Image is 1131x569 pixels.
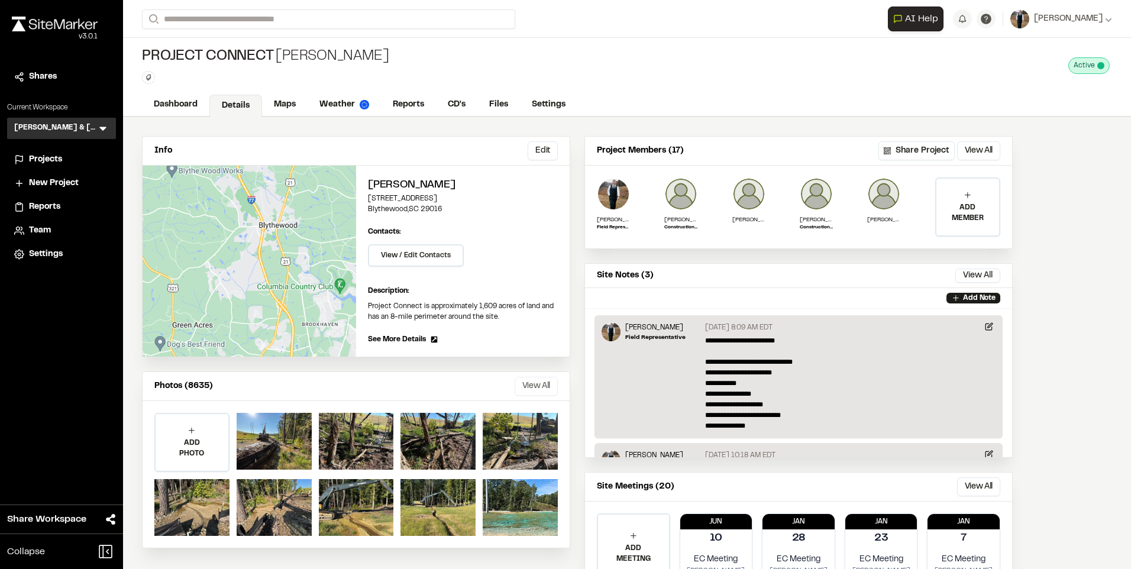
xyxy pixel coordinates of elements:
[12,17,98,31] img: rebrand.png
[14,153,109,166] a: Projects
[262,93,308,116] a: Maps
[14,122,97,134] h3: [PERSON_NAME] & [PERSON_NAME]
[732,177,765,211] img: William Eubank
[867,215,900,224] p: [PERSON_NAME]
[142,9,163,29] button: Search
[12,31,98,42] div: Oh geez...please don't...
[874,531,888,547] p: 23
[368,334,426,345] span: See More Details
[477,93,520,116] a: Files
[1010,9,1112,28] button: [PERSON_NAME]
[888,7,943,31] button: Open AI Assistant
[664,215,697,224] p: [PERSON_NAME]
[156,438,228,459] p: ADD PHOTO
[308,93,381,116] a: Weather
[209,95,262,117] a: Details
[142,93,209,116] a: Dashboard
[867,177,900,211] img: Lauren Davenport
[625,333,686,342] p: Field Representative
[800,224,833,231] p: Construction Manager
[597,480,674,493] p: Site Meetings (20)
[936,202,999,224] p: ADD MEMBER
[792,531,806,547] p: 28
[7,545,45,559] span: Collapse
[602,450,621,469] img: Edwin Stadsvold
[142,71,155,84] button: Edit Tags
[14,177,109,190] a: New Project
[732,215,765,224] p: [PERSON_NAME]
[7,512,86,526] span: Share Workspace
[800,215,833,224] p: [PERSON_NAME]
[528,141,558,160] button: Edit
[29,177,79,190] span: New Project
[381,93,436,116] a: Reports
[598,543,669,564] p: ADD MEETING
[625,450,686,461] p: [PERSON_NAME]
[625,322,686,333] p: [PERSON_NAME]
[928,516,1000,527] p: Jan
[957,141,1000,160] button: View All
[29,224,51,237] span: Team
[368,227,401,237] p: Contacts:
[154,144,172,157] p: Info
[957,477,1000,496] button: View All
[955,269,1000,283] button: View All
[142,47,273,66] span: Project Connect
[368,204,558,215] p: Blythewood , SC 29016
[963,293,996,303] p: Add Note
[368,301,558,322] p: Project Connect is approximately 1,609 acres of land and has an 8-mile perimeter around the site.
[685,553,748,566] p: EC Meeting
[597,177,630,211] img: Edwin Stadsvold
[515,377,558,396] button: View All
[1034,12,1103,25] span: [PERSON_NAME]
[597,224,630,231] p: Field Representative
[7,102,116,113] p: Current Workspace
[154,380,213,393] p: Photos (8635)
[29,201,60,214] span: Reports
[14,248,109,261] a: Settings
[767,553,830,566] p: EC Meeting
[597,215,630,224] p: [PERSON_NAME]
[520,93,577,116] a: Settings
[602,322,621,341] img: Edwin Stadsvold
[664,177,697,211] img: Ryan Barnes
[850,553,913,566] p: EC Meeting
[14,70,109,83] a: Shares
[932,553,995,566] p: EC Meeting
[436,93,477,116] a: CD's
[710,531,722,547] p: 10
[1068,57,1110,74] div: This project is active and counting against your active project count.
[29,153,62,166] span: Projects
[762,516,835,527] p: Jan
[29,70,57,83] span: Shares
[845,516,917,527] p: Jan
[14,224,109,237] a: Team
[1010,9,1029,28] img: User
[680,516,752,527] p: Jun
[961,531,967,547] p: 7
[360,100,369,109] img: precipai.png
[142,47,389,66] div: [PERSON_NAME]
[705,322,773,333] p: [DATE] 8:09 AM EDT
[597,269,654,282] p: Site Notes (3)
[705,450,775,461] p: [DATE] 10:18 AM EDT
[597,144,684,157] p: Project Members (17)
[888,7,948,31] div: Open AI Assistant
[905,12,938,26] span: AI Help
[1074,60,1095,71] span: Active
[664,224,697,231] p: Construction Admin
[368,193,558,204] p: [STREET_ADDRESS]
[14,201,109,214] a: Reports
[800,177,833,211] img: Darrin C. Sanders
[368,177,558,193] h2: [PERSON_NAME]
[878,141,955,160] button: Share Project
[29,248,63,261] span: Settings
[368,286,558,296] p: Description:
[368,244,464,267] button: View / Edit Contacts
[1097,62,1104,69] span: This project is active and counting against your active project count.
